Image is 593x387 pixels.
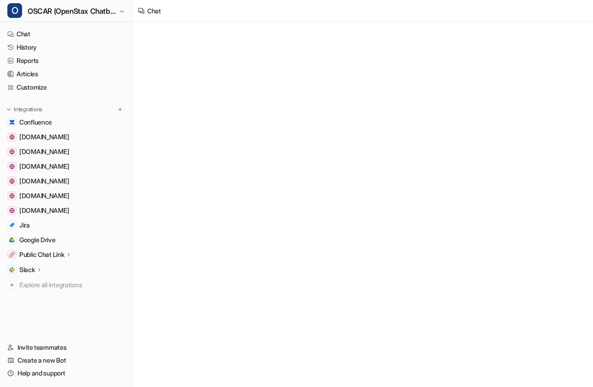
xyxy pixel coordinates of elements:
[19,162,69,171] span: [DOMAIN_NAME]
[9,237,15,243] img: Google Drive
[9,134,15,140] img: lucid.app
[9,222,15,228] img: Jira
[9,193,15,199] img: status.openstax.org
[4,279,128,291] a: Explore all integrations
[4,68,128,80] a: Articles
[9,164,15,169] img: staging.openstax.org
[4,341,128,354] a: Invite teammates
[7,280,17,290] img: explore all integrations
[19,147,69,156] span: [DOMAIN_NAME]
[9,149,15,154] img: www.opengui.de
[4,105,45,114] button: Integrations
[9,120,15,125] img: Confluence
[4,233,128,246] a: Google DriveGoogle Drive
[19,265,35,274] p: Slack
[19,132,69,142] span: [DOMAIN_NAME]
[4,354,128,367] a: Create a new Bot
[4,41,128,54] a: History
[4,175,128,188] a: openstax.pl[DOMAIN_NAME]
[19,176,69,186] span: [DOMAIN_NAME]
[19,206,69,215] span: [DOMAIN_NAME]
[9,178,15,184] img: openstax.pl
[4,367,128,380] a: Help and support
[19,118,52,127] span: Confluence
[9,252,15,257] img: Public Chat Link
[4,54,128,67] a: Reports
[28,5,116,17] span: OSCAR (OpenStax Chatbot and Assistance Resource)
[19,221,30,230] span: Jira
[19,250,64,259] p: Public Chat Link
[4,219,128,232] a: JiraJira
[4,81,128,94] a: Customize
[4,189,128,202] a: status.openstax.org[DOMAIN_NAME]
[4,116,128,129] a: ConfluenceConfluence
[19,278,125,292] span: Explore all integrations
[6,106,12,113] img: expand menu
[4,204,128,217] a: openstax.org[DOMAIN_NAME]
[9,208,15,213] img: openstax.org
[4,145,128,158] a: www.opengui.de[DOMAIN_NAME]
[4,28,128,40] a: Chat
[147,6,161,16] div: Chat
[7,3,22,18] span: O
[4,160,128,173] a: staging.openstax.org[DOMAIN_NAME]
[9,267,15,273] img: Slack
[4,131,128,143] a: lucid.app[DOMAIN_NAME]
[19,191,69,200] span: [DOMAIN_NAME]
[19,235,56,245] span: Google Drive
[14,106,42,113] p: Integrations
[117,106,123,113] img: menu_add.svg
